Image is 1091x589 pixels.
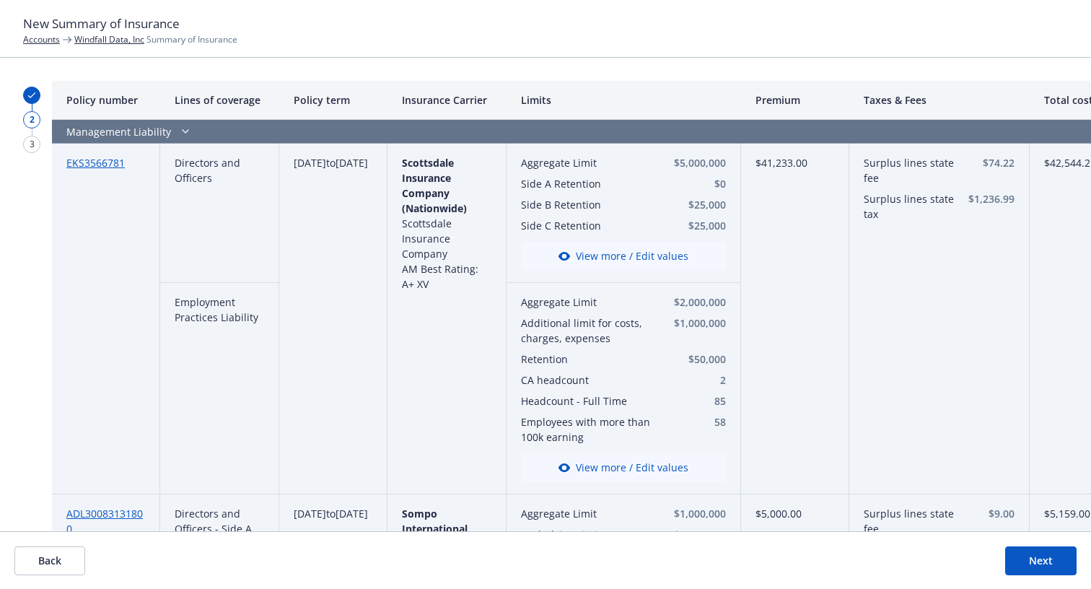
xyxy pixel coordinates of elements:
button: $5,000,000 [654,527,727,542]
div: Directors and Officers [160,144,279,283]
button: Side C Retention [521,218,648,233]
button: $2,000,000 [672,294,726,310]
a: ADL30083131800 [66,507,143,536]
button: $1,236.99 [968,191,1015,206]
span: Summary of Insurance [74,33,237,45]
button: Resize column [838,81,849,119]
button: $1,000,000 [654,506,727,521]
button: Underlying Limit [521,527,648,542]
div: Policy number [52,81,160,120]
div: to [279,144,387,494]
button: Surplus lines state fee [864,506,971,536]
div: $41,233.00 [741,144,849,494]
div: Management Liability [52,120,849,144]
a: Accounts [23,33,60,45]
span: [DATE] [294,156,326,170]
button: 58 [672,414,726,429]
div: Policy term [279,81,387,120]
button: Side A Retention [521,176,648,191]
button: 2 [672,372,726,388]
a: Windfall Data, Inc [74,33,144,45]
button: Resize column [149,81,160,119]
button: Aggregate Limit [521,506,648,521]
div: 3 [23,136,40,153]
button: $1,000,000 [672,315,726,331]
a: EKS3566781 [66,156,125,170]
span: AM Best Rating: A+ XV [402,262,478,291]
div: 2 [23,111,40,128]
div: Employment Practices Liability [160,283,279,494]
button: Surplus lines state tax [864,191,963,222]
span: [DATE] [294,507,326,520]
button: Headcount - Full Time [521,393,666,409]
button: Surplus lines state fee [864,155,963,186]
div: Limits [507,81,741,120]
div: Taxes & Fees [849,81,1030,120]
button: $9.00 [977,506,1015,521]
h1: New Summary of Insurance [23,14,1068,33]
button: CA headcount [521,372,666,388]
span: [DATE] [336,156,368,170]
button: Resize column [376,81,387,119]
button: Retention [521,352,666,367]
button: $74.22 [968,155,1015,170]
div: Insurance Carrier [387,81,507,120]
button: Resize column [729,81,741,119]
button: Aggregate Limit [521,294,666,310]
button: 85 [672,393,726,409]
span: Scottsdale Insurance Company (Nationwide) [402,156,467,215]
div: Premium [741,81,849,120]
span: Sompo International [402,507,468,536]
button: Employees with more than 100k earning [521,414,666,445]
button: Aggregate Limit [521,155,648,170]
button: $25,000 [654,218,727,233]
button: View more / Edit values [521,242,726,271]
button: $50,000 [672,352,726,367]
span: Scottsdale Insurance Company [402,217,452,261]
button: $0 [654,176,727,191]
button: Back [14,546,85,575]
button: Side B Retention [521,197,648,212]
button: Resize column [268,81,279,119]
button: Next [1005,546,1077,575]
button: Additional limit for costs, charges, expenses [521,315,666,346]
div: Lines of coverage [160,81,279,120]
span: [DATE] [336,507,368,520]
button: View more / Edit values [521,453,726,482]
button: Resize column [1018,81,1030,119]
button: $5,000,000 [654,155,727,170]
button: Resize column [495,81,507,119]
button: $25,000 [654,197,727,212]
